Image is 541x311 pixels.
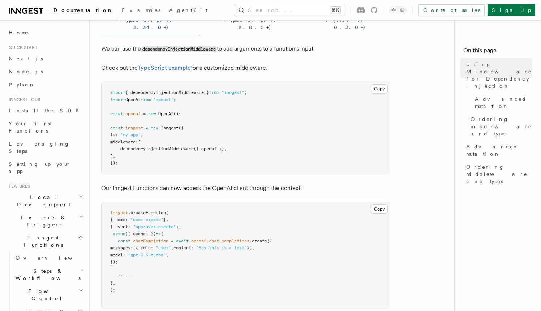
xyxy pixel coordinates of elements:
span: Node.js [9,69,43,74]
a: Python [6,78,85,91]
span: } [163,217,166,222]
span: }] [247,245,252,250]
span: openai [125,111,141,116]
span: , [252,245,254,250]
span: : [123,252,125,258]
span: inngest [125,125,143,130]
span: const [110,111,123,116]
span: ({ openai }) [125,231,156,236]
a: Next.js [6,52,85,65]
span: async [113,231,125,236]
span: AgentKit [169,7,207,13]
button: Events & Triggers [6,211,85,231]
h4: On this page [463,46,532,58]
span: const [110,125,123,130]
span: ); [110,288,115,293]
span: . [206,238,209,243]
span: Leveraging Steps [9,141,70,154]
span: Overview [16,255,90,261]
span: { name [110,217,125,222]
a: Setting up your app [6,157,85,178]
span: Advanced mutation [466,143,532,157]
span: ; [173,97,176,102]
span: Inngest Functions [6,234,78,249]
span: dependencyInjectionMiddleware [120,146,194,151]
span: new [151,125,158,130]
span: "app/user.create" [133,224,176,229]
span: "user-create" [130,217,163,222]
a: Ordering middleware and types [468,113,532,140]
span: Setting up your app [9,161,71,174]
span: ({ [179,125,184,130]
span: // ... [118,273,133,278]
span: "gpt-3.5-turbo" [128,252,166,258]
span: ( [166,210,168,215]
span: , [166,217,168,222]
span: = [171,238,173,243]
span: , [141,132,143,137]
span: { [161,231,163,236]
span: , [113,281,115,286]
span: Examples [122,7,160,13]
span: .create [249,238,267,243]
button: Copy [371,84,388,94]
span: 'my-app' [120,132,141,137]
a: Overview [13,251,85,264]
button: TypeScript (v 2.0.0+) [206,12,304,35]
span: Documentation [53,7,113,13]
span: completions [222,238,249,243]
span: "inngest" [222,90,244,95]
span: }); [110,259,118,264]
span: : [115,132,118,137]
p: Our Inngest Functions can now access the OpenAI client through the context: [101,183,390,193]
span: Using Middleware for Dependency Injection [466,61,532,90]
span: }); [110,160,118,165]
a: Sign Up [488,4,535,16]
span: [{ role [133,245,151,250]
span: , [113,154,115,159]
button: Flow Control [13,285,85,305]
span: chatCompletion [133,238,168,243]
span: : [128,224,130,229]
span: } [176,224,179,229]
span: Features [6,183,30,189]
button: Toggle dark mode [389,6,407,14]
span: Events & Triggers [6,214,79,228]
span: : [151,245,153,250]
a: Contact sales [418,4,485,16]
span: Flow Control [13,288,78,302]
span: = [146,125,148,130]
span: => [156,231,161,236]
span: [ [138,139,141,144]
button: Python (v 0.3.0+) [309,12,390,35]
span: 'openai' [153,97,173,102]
span: "Say this is a test" [196,245,247,250]
span: Home [9,29,29,36]
span: new [148,111,156,116]
span: Advanced mutation [475,95,532,110]
span: . [219,238,222,243]
span: id [110,132,115,137]
span: model [110,252,123,258]
span: Python [9,82,35,87]
span: , [171,245,173,250]
span: Local Development [6,194,79,208]
span: , [179,224,181,229]
span: ({ [267,238,272,243]
button: TypeScript (v 3.34.0+) [101,12,201,35]
span: Steps & Workflows [13,267,81,282]
p: Check out the for a customized middleware. [101,63,390,73]
span: , [224,146,227,151]
p: We can use the to add arguments to a function's input. [101,44,390,54]
a: Using Middleware for Dependency Injection [463,58,532,92]
code: dependencyInjectionMiddleware [141,46,217,52]
button: Copy [371,204,388,214]
a: Install the SDK [6,104,85,117]
span: Inngest tour [6,97,40,103]
a: Advanced mutation [472,92,532,113]
a: Node.js [6,65,85,78]
span: Ordering middleware and types [466,163,532,185]
a: Leveraging Steps [6,137,85,157]
a: Examples [117,2,165,20]
span: await [176,238,189,243]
